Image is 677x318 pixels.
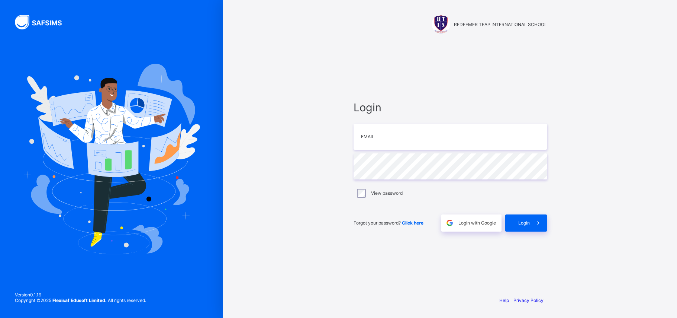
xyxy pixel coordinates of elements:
[371,190,403,196] label: View password
[15,292,146,298] span: Version 0.1.19
[402,220,423,226] a: Click here
[52,298,107,303] strong: Flexisaf Edusoft Limited.
[499,298,509,303] a: Help
[518,220,530,226] span: Login
[15,15,71,29] img: SAFSIMS Logo
[354,220,423,226] span: Forgot your password?
[454,22,547,27] span: REDEEMER TEAP INTERNATIONAL SCHOOL
[513,298,544,303] a: Privacy Policy
[23,64,200,254] img: Hero Image
[15,298,146,303] span: Copyright © 2025 All rights reserved.
[354,101,547,114] span: Login
[445,219,454,227] img: google.396cfc9801f0270233282035f929180a.svg
[458,220,496,226] span: Login with Google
